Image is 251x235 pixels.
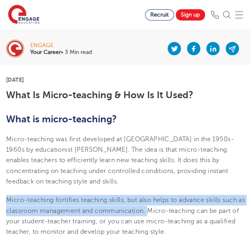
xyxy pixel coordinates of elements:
div: engage [30,43,92,48]
b: Your Career [30,49,61,55]
img: Phone [211,11,219,19]
img: Mobile Menu [235,11,243,19]
span: Micro-teaching was first developed at [GEOGRAPHIC_DATA] in the 1950s-1960s by educationist [PERSO... [6,136,234,185]
img: Search [223,11,231,19]
img: Engage Education [8,5,39,25]
a: Sign up [176,9,205,21]
span: What is micro-teaching? [6,113,117,125]
p: • 3 Min read [30,49,92,55]
span: Recruit [150,12,169,18]
p: [DATE] [6,77,245,82]
a: Recruit [145,9,174,21]
h1: What Is Micro-teaching & How Is It Used? [6,90,245,100]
